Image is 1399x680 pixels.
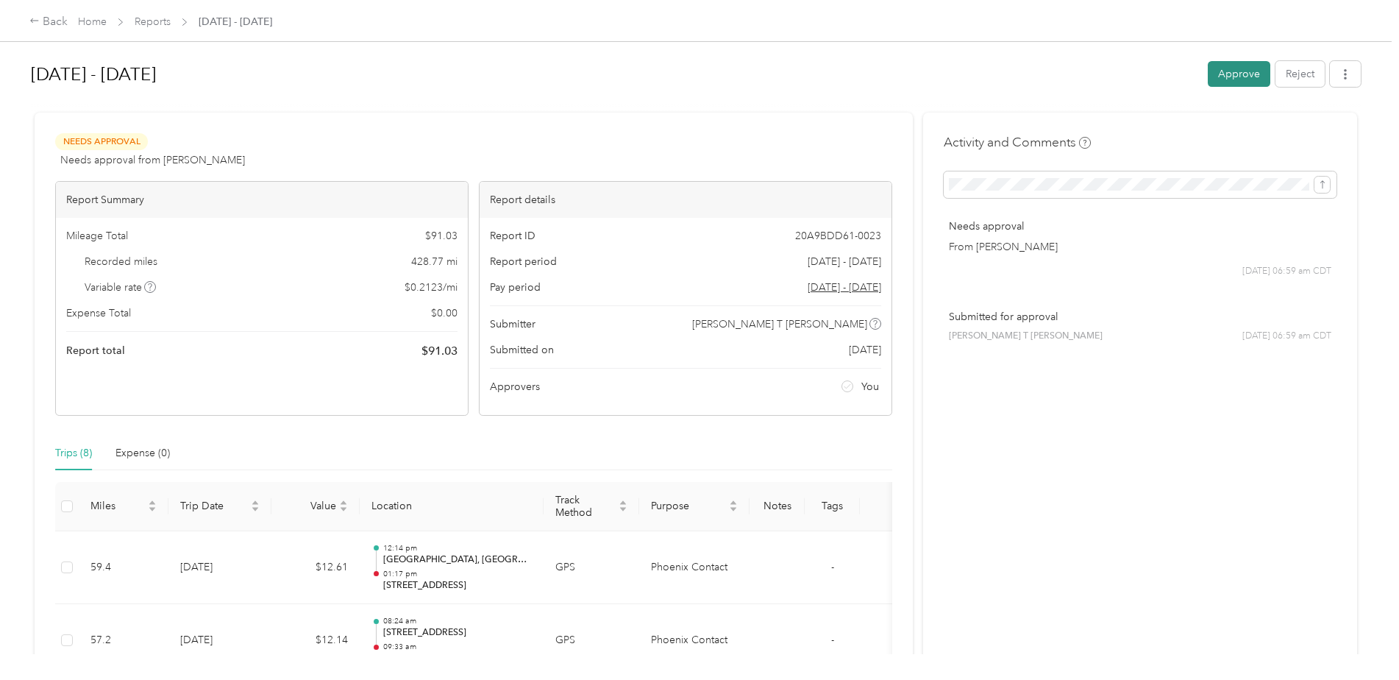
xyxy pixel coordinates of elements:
[168,604,271,678] td: [DATE]
[251,505,260,514] span: caret-down
[949,330,1103,343] span: [PERSON_NAME] T [PERSON_NAME]
[808,254,881,269] span: [DATE] - [DATE]
[639,604,750,678] td: Phoenix Contact
[544,531,639,605] td: GPS
[31,57,1197,92] h1: Sep 1 - 30, 2025
[148,505,157,514] span: caret-down
[383,543,532,553] p: 12:14 pm
[168,531,271,605] td: [DATE]
[431,305,458,321] span: $ 0.00
[425,228,458,244] span: $ 91.03
[490,280,541,295] span: Pay period
[79,604,168,678] td: 57.2
[383,642,532,652] p: 09:33 am
[831,634,834,646] span: -
[135,15,171,28] a: Reports
[339,498,348,507] span: caret-up
[949,309,1331,325] p: Submitted for approval
[79,531,168,605] td: 59.4
[339,505,348,514] span: caret-down
[271,482,360,531] th: Value
[1317,598,1399,680] iframe: Everlance-gr Chat Button Frame
[383,569,532,579] p: 01:17 pm
[544,604,639,678] td: GPS
[85,280,157,295] span: Variable rate
[805,482,860,531] th: Tags
[29,13,68,31] div: Back
[60,152,245,168] span: Needs approval from [PERSON_NAME]
[383,652,532,665] p: [GEOGRAPHIC_DATA], [GEOGRAPHIC_DATA]
[55,133,148,150] span: Needs Approval
[383,579,532,592] p: [STREET_ADDRESS]
[490,316,535,332] span: Submitter
[480,182,891,218] div: Report details
[383,616,532,626] p: 08:24 am
[555,494,616,519] span: Track Method
[405,280,458,295] span: $ 0.2123 / mi
[1242,330,1331,343] span: [DATE] 06:59 am CDT
[795,228,881,244] span: 20A9BDD61-0023
[490,228,535,244] span: Report ID
[271,531,360,605] td: $12.61
[1208,61,1270,87] button: Approve
[79,482,168,531] th: Miles
[78,15,107,28] a: Home
[490,379,540,394] span: Approvers
[411,254,458,269] span: 428.77 mi
[639,531,750,605] td: Phoenix Contact
[56,182,468,218] div: Report Summary
[271,604,360,678] td: $12.14
[55,445,92,461] div: Trips (8)
[729,505,738,514] span: caret-down
[692,316,867,332] span: [PERSON_NAME] T [PERSON_NAME]
[944,133,1091,152] h4: Activity and Comments
[949,239,1331,255] p: From [PERSON_NAME]
[750,482,805,531] th: Notes
[949,219,1331,234] p: Needs approval
[66,228,128,244] span: Mileage Total
[1275,61,1325,87] button: Reject
[490,342,554,358] span: Submitted on
[66,343,125,358] span: Report total
[849,342,881,358] span: [DATE]
[360,482,544,531] th: Location
[180,500,248,512] span: Trip Date
[421,342,458,360] span: $ 91.03
[1242,265,1331,278] span: [DATE] 06:59 am CDT
[861,379,879,394] span: You
[283,500,336,512] span: Value
[66,305,131,321] span: Expense Total
[168,482,271,531] th: Trip Date
[199,14,272,29] span: [DATE] - [DATE]
[251,498,260,507] span: caret-up
[85,254,157,269] span: Recorded miles
[808,280,881,295] span: Go to pay period
[619,498,627,507] span: caret-up
[544,482,639,531] th: Track Method
[651,500,726,512] span: Purpose
[490,254,557,269] span: Report period
[115,445,170,461] div: Expense (0)
[831,561,834,573] span: -
[639,482,750,531] th: Purpose
[729,498,738,507] span: caret-up
[383,553,532,567] p: [GEOGRAPHIC_DATA], [GEOGRAPHIC_DATA]
[90,500,145,512] span: Miles
[619,505,627,514] span: caret-down
[148,498,157,507] span: caret-up
[383,626,532,640] p: [STREET_ADDRESS]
